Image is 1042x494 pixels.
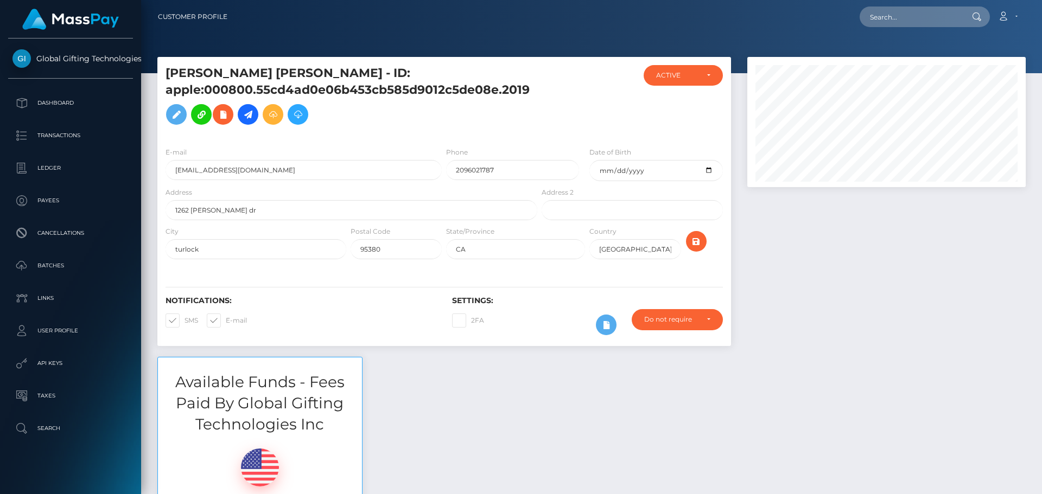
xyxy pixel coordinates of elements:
[8,155,133,182] a: Ledger
[12,420,129,437] p: Search
[589,147,631,157] label: Date of Birth
[446,147,468,157] label: Phone
[12,49,31,68] img: Global Gifting Technologies Inc
[8,89,133,117] a: Dashboard
[22,9,119,30] img: MassPay Logo
[8,252,133,279] a: Batches
[12,355,129,371] p: API Keys
[656,71,698,80] div: ACTIVE
[351,227,390,236] label: Postal Code
[166,227,179,236] label: City
[644,65,723,86] button: ACTIVE
[452,296,722,305] h6: Settings:
[8,187,133,214] a: Payees
[446,227,494,236] label: State/Province
[207,313,247,328] label: E-mail
[8,350,133,377] a: API Keys
[632,309,723,330] button: Do not require
[158,5,227,28] a: Customer Profile
[8,415,133,442] a: Search
[12,225,129,241] p: Cancellations
[8,220,133,247] a: Cancellations
[542,188,574,197] label: Address 2
[8,122,133,149] a: Transactions
[8,54,133,63] span: Global Gifting Technologies Inc
[8,317,133,344] a: User Profile
[12,323,129,339] p: User Profile
[166,313,198,328] label: SMS
[166,65,531,130] h5: [PERSON_NAME] [PERSON_NAME] - ID: apple:000800.55cd4ad0e06b453cb585d9012c5de08e.2019
[8,285,133,312] a: Links
[12,193,129,209] p: Payees
[166,188,192,197] label: Address
[12,95,129,111] p: Dashboard
[644,315,698,324] div: Do not require
[12,258,129,274] p: Batches
[452,313,484,328] label: 2FA
[12,160,129,176] p: Ledger
[12,127,129,144] p: Transactions
[12,290,129,306] p: Links
[166,296,436,305] h6: Notifications:
[241,448,279,486] img: USD.png
[166,147,187,157] label: E-mail
[238,104,258,125] a: Initiate Payout
[8,382,133,409] a: Taxes
[860,7,962,27] input: Search...
[589,227,617,236] label: Country
[12,388,129,404] p: Taxes
[158,371,362,435] h3: Available Funds - Fees Paid By Global Gifting Technologies Inc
